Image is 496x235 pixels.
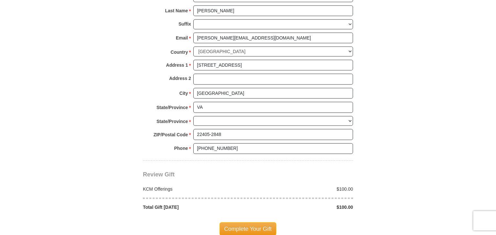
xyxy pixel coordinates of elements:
strong: State/Province [156,103,188,112]
strong: Phone [174,144,188,153]
strong: Email [176,33,188,42]
strong: City [179,89,188,98]
strong: Last Name [165,6,188,15]
strong: Address 2 [169,74,191,83]
strong: Suffix [178,19,191,28]
strong: Address 1 [166,61,188,70]
div: Total Gift [DATE] [140,204,248,211]
div: KCM Offerings [140,186,248,193]
strong: State/Province [156,117,188,126]
strong: ZIP/Postal Code [154,130,188,139]
strong: Country [171,48,188,57]
span: Review Gift [143,172,175,178]
div: $100.00 [248,186,357,193]
div: $100.00 [248,204,357,211]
